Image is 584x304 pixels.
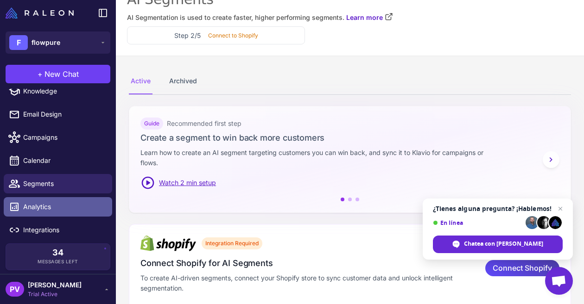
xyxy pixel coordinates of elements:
span: Chatea con [PERSON_NAME] [464,240,543,248]
a: Calendar [4,151,112,170]
a: Integrations [4,220,112,240]
a: Campaigns [4,128,112,147]
button: Fflowpure [6,31,110,54]
span: Segments [23,179,105,189]
a: Raleon Logo [6,7,77,19]
span: Trial Active [28,290,82,298]
div: Archived [167,68,199,94]
a: Email Design [4,105,112,124]
span: Campaigns [23,132,105,143]
span: ¿Tienes alguna pregunta? ¡Hablemos! [433,205,563,212]
img: Shopify [140,236,196,251]
div: PV [6,282,24,297]
a: Chat abierto [545,267,573,295]
p: Connect to Shopify [208,31,258,40]
a: Analytics [4,197,112,217]
span: Watch 2 min setup [159,178,216,188]
span: + [38,68,43,80]
div: Integration Required [202,237,262,249]
span: Chatea con [PERSON_NAME] [433,236,563,253]
span: Analytics [23,202,105,212]
p: To create AI-driven segments, connect your Shopify store to sync customer data and unlock intelli... [140,273,474,293]
div: F [9,35,28,50]
span: En línea [433,219,522,226]
span: Integrations [23,225,105,235]
span: [PERSON_NAME] [28,280,82,290]
span: Messages Left [38,258,78,265]
a: Segments [4,174,112,193]
div: Guide [140,118,163,130]
span: 34 [52,248,63,257]
span: Email Design [23,109,105,119]
h3: Create a segment to win back more customers [140,131,559,144]
span: AI Segmentation is used to create faster, higher performing segments. [127,12,344,23]
h3: Step 2/5 [174,31,201,40]
img: Raleon Logo [6,7,74,19]
a: Knowledge [4,81,112,101]
a: Learn more [346,12,393,23]
h3: Connect Shopify for AI Segments [140,257,474,269]
span: Knowledge [23,86,105,96]
span: New Chat [44,68,79,80]
span: flowpure [32,37,60,48]
p: Learn how to create an AI segment targeting customers you can win back, and sync it to Klavio for... [140,148,496,168]
span: Calendar [23,155,105,166]
span: Recommended first step [167,118,241,129]
span: Connect Shopify [493,260,552,276]
button: +New Chat [6,65,110,83]
div: Active [129,68,152,94]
